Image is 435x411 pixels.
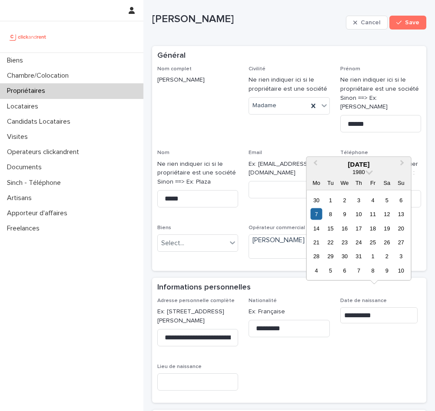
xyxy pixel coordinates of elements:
[310,194,322,206] div: Choose Monday, 30 June 1980
[353,237,365,248] div: Choose Thursday, 24 July 1980
[309,193,408,277] div: month 1980-07
[325,177,336,188] div: Tu
[367,237,379,248] div: Choose Friday, 25 July 1980
[353,264,365,276] div: Choose Thursday, 7 August 1980
[340,76,421,112] p: Ne rien indiquer ici si le propriétaire est une société Sinon ==> Ex: [PERSON_NAME]
[353,194,365,206] div: Choose Thursday, 3 July 1980
[3,87,52,95] p: Propriétaires
[339,264,350,276] div: Choose Wednesday, 6 August 1980
[367,222,379,234] div: Choose Friday, 18 July 1980
[7,28,49,46] img: UCB0brd3T0yccxBKYDjQ
[310,250,322,262] div: Choose Monday, 28 July 1980
[353,177,365,188] div: Th
[339,250,350,262] div: Choose Wednesday, 30 July 1980
[249,66,266,72] span: Civilité
[3,194,39,202] p: Artisans
[340,66,360,72] span: Prénom
[389,16,426,30] button: Save
[339,194,350,206] div: Choose Wednesday, 2 July 1980
[325,250,336,262] div: Choose Tuesday, 29 July 1980
[381,250,393,262] div: Choose Saturday, 2 August 1980
[353,222,365,234] div: Choose Thursday, 17 July 1980
[361,20,380,26] span: Cancel
[3,118,77,126] p: Candidats Locataires
[3,102,45,111] p: Locataires
[395,177,407,188] div: Su
[325,237,336,248] div: Choose Tuesday, 22 July 1980
[381,194,393,206] div: Choose Saturday, 5 July 1980
[340,150,368,155] span: Téléphone
[3,179,68,187] p: Sinch - Téléphone
[381,208,393,220] div: Choose Saturday, 12 July 1980
[157,283,251,293] h2: Informations personnelles
[381,222,393,234] div: Choose Saturday, 19 July 1980
[3,163,49,171] p: Documents
[310,222,322,234] div: Choose Monday, 14 July 1980
[339,222,350,234] div: Choose Wednesday, 16 July 1980
[3,148,86,156] p: Operateurs clickandrent
[157,160,238,187] p: Ne rien indiquer ici si le propriétaire est une société Sinon ==> Ex: Plaza
[325,264,336,276] div: Choose Tuesday, 5 August 1980
[339,208,350,220] div: Choose Wednesday, 9 July 1980
[381,177,393,188] div: Sa
[353,208,365,220] div: Choose Thursday, 10 July 1980
[249,150,262,155] span: Email
[3,224,46,233] p: Freelances
[310,177,322,188] div: Mo
[395,222,407,234] div: Choose Sunday, 20 July 1980
[157,364,202,369] span: Lieu de naissance
[157,150,169,155] span: Nom
[249,307,329,316] p: Ex: Française
[352,168,365,175] span: 1980
[249,225,305,230] span: Opérateur commercial
[395,250,407,262] div: Choose Sunday, 3 August 1980
[249,298,277,303] span: Nationalité
[367,177,379,188] div: Fr
[249,76,329,94] p: Ne rien indiquer ici si le propriétaire est une société
[339,177,350,188] div: We
[306,160,411,168] div: [DATE]
[325,208,336,220] div: Choose Tuesday, 8 July 1980
[367,208,379,220] div: Choose Friday, 11 July 1980
[157,51,186,61] h2: Général
[396,158,410,171] button: Next Month
[346,16,388,30] button: Cancel
[157,225,171,230] span: Biens
[395,194,407,206] div: Choose Sunday, 6 July 1980
[157,76,238,85] p: [PERSON_NAME]
[310,237,322,248] div: Choose Monday, 21 July 1980
[3,72,76,80] p: Chambre/Colocation
[157,307,238,326] p: Ex: [STREET_ADDRESS][PERSON_NAME]
[367,194,379,206] div: Choose Friday, 4 July 1980
[381,237,393,248] div: Choose Saturday, 26 July 1980
[395,208,407,220] div: Choose Sunday, 13 July 1980
[325,222,336,234] div: Choose Tuesday, 15 July 1980
[339,237,350,248] div: Choose Wednesday, 23 July 1980
[395,264,407,276] div: Choose Sunday, 10 August 1980
[157,298,235,303] span: Adresse personnelle complète
[310,264,322,276] div: Choose Monday, 4 August 1980
[367,250,379,262] div: Choose Friday, 1 August 1980
[157,66,192,72] span: Nom complet
[252,236,305,245] span: [PERSON_NAME]
[340,298,387,303] span: Date de naissance
[325,194,336,206] div: Choose Tuesday, 1 July 1980
[367,264,379,276] div: Choose Friday, 8 August 1980
[395,237,407,248] div: Choose Sunday, 27 July 1980
[161,239,184,248] div: Select...
[3,133,35,141] p: Visites
[405,20,419,26] span: Save
[307,158,321,171] button: Previous Month
[353,250,365,262] div: Choose Thursday, 31 July 1980
[310,208,322,220] div: Choose Monday, 7 July 1980
[3,56,30,65] p: Biens
[249,160,329,178] p: Ex: [EMAIL_ADDRESS][DOMAIN_NAME]
[381,264,393,276] div: Choose Saturday, 9 August 1980
[252,101,276,110] span: Madame
[152,13,342,26] p: [PERSON_NAME]
[3,209,74,217] p: Apporteur d'affaires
